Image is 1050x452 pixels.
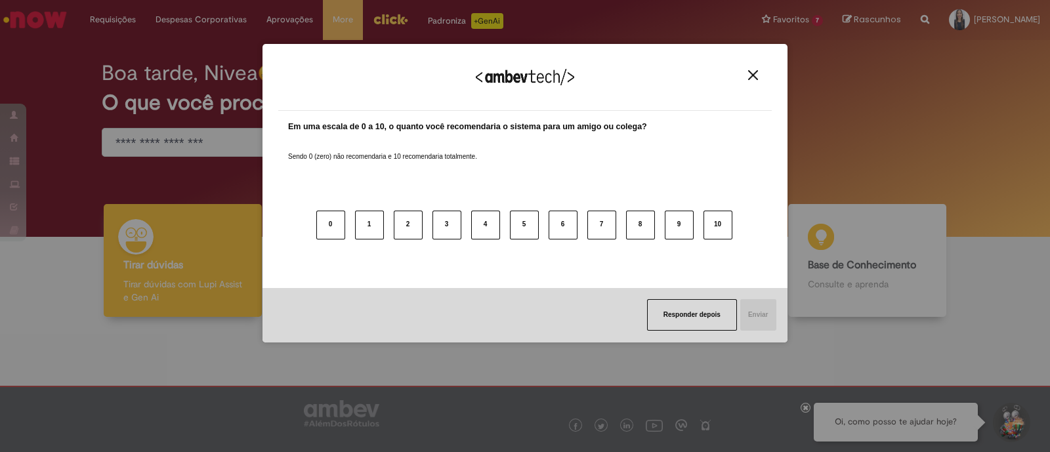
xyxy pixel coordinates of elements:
button: 1 [355,211,384,239]
button: 9 [665,211,694,239]
button: Close [744,70,762,81]
img: Logo Ambevtech [476,69,574,85]
button: 4 [471,211,500,239]
button: 8 [626,211,655,239]
button: Responder depois [647,299,737,331]
button: 6 [549,211,577,239]
label: Sendo 0 (zero) não recomendaria e 10 recomendaria totalmente. [288,136,477,161]
img: Close [748,70,758,80]
button: 0 [316,211,345,239]
button: 10 [703,211,732,239]
label: Em uma escala de 0 a 10, o quanto você recomendaria o sistema para um amigo ou colega? [288,121,647,133]
button: 7 [587,211,616,239]
button: 5 [510,211,539,239]
button: 2 [394,211,423,239]
button: 3 [432,211,461,239]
